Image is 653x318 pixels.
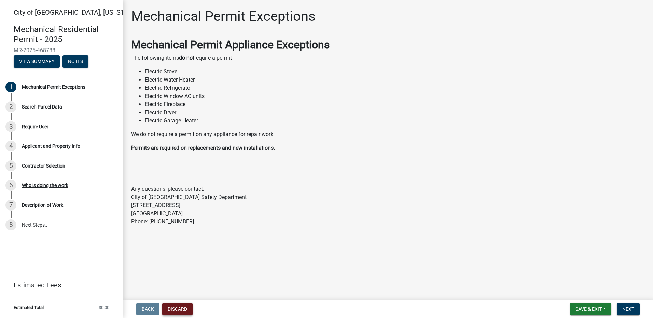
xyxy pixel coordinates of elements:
li: Electric Stove [145,68,645,76]
div: Mechanical Permit Exceptions [22,85,85,89]
div: 7 [5,200,16,211]
span: City of [GEOGRAPHIC_DATA], [US_STATE] [14,8,138,16]
li: Electric Garage Heater [145,117,645,125]
a: Estimated Fees [5,278,112,292]
li: Electric Fireplace [145,100,645,109]
button: Back [136,303,159,315]
strong: Permits are required on replacements and new installations. [131,145,275,151]
strong: do not [179,55,194,61]
li: Electric Dryer [145,109,645,117]
h1: Mechanical Permit Exceptions [131,8,316,25]
p: Any questions, please contact: City of [GEOGRAPHIC_DATA] Safety Department [STREET_ADDRESS] [GEOG... [131,185,645,226]
li: Electric Water Heater [145,76,645,84]
span: Save & Exit [575,306,602,312]
p: We do not require a permit on any appliance for repair work. [131,130,645,139]
div: 4 [5,141,16,151]
h4: Mechanical Residential Permit - 2025 [14,25,117,44]
span: Next [622,306,634,312]
button: Notes [62,55,88,68]
div: Description of Work [22,203,63,207]
div: 6 [5,180,16,191]
div: Applicant and Property Info [22,144,80,148]
wm-modal-confirm: Notes [62,59,88,64]
span: Back [142,306,154,312]
span: $0.00 [99,305,109,310]
div: Search Parcel Data [22,104,62,109]
span: MR-2025-468788 [14,47,109,54]
li: Electric Refrigerator [145,84,645,92]
div: 8 [5,219,16,230]
li: Electric Window AC units [145,92,645,100]
wm-modal-confirm: Summary [14,59,60,64]
div: 5 [5,160,16,171]
div: 1 [5,82,16,92]
div: Contractor Selection [22,163,65,168]
div: 3 [5,121,16,132]
span: Estimated Total [14,305,44,310]
button: Discard [162,303,193,315]
button: Save & Exit [570,303,611,315]
button: Next [617,303,640,315]
div: Who is doing the work [22,183,68,188]
strong: Appliance Exceptions [225,38,330,51]
p: The following items require a permit [131,54,645,62]
div: Require User [22,124,48,129]
button: View Summary [14,55,60,68]
div: 2 [5,101,16,112]
strong: Mechanical Permit [131,38,222,51]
